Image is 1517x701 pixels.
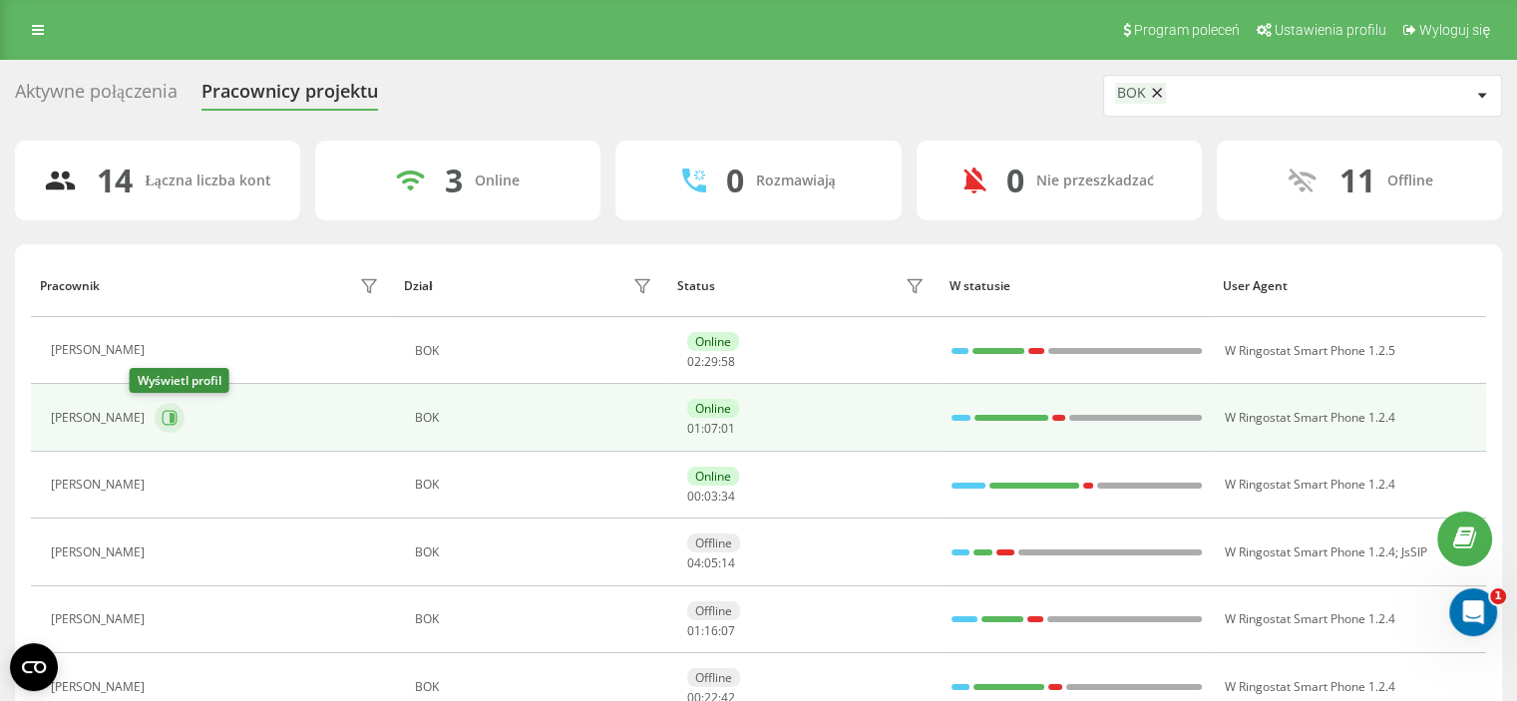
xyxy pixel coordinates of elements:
span: W Ringostat Smart Phone 1.2.4 [1224,678,1394,695]
div: Rozmawiają [756,173,836,189]
span: Ustawienia profilu [1275,22,1386,38]
div: BOK [1117,85,1146,102]
span: Wyloguj się [1419,22,1490,38]
span: Program poleceń [1134,22,1240,38]
span: 58 [721,353,735,370]
div: BOK [415,411,657,425]
div: Wyświetl profil [130,368,229,393]
div: Offline [687,533,740,552]
div: Online [475,173,520,189]
span: 05 [704,554,718,571]
div: Łączna liczba kont [145,173,270,189]
span: W Ringostat Smart Phone 1.2.4 [1224,543,1394,560]
div: BOK [415,545,657,559]
span: 01 [687,622,701,639]
div: Nie przeszkadzać [1036,173,1154,189]
div: 3 [445,162,463,199]
div: Offline [687,601,740,620]
div: BOK [415,680,657,694]
div: : : [687,355,735,369]
span: W Ringostat Smart Phone 1.2.4 [1224,476,1394,493]
div: [PERSON_NAME] [51,545,150,559]
span: JsSIP [1400,543,1426,560]
span: 03 [704,488,718,505]
span: W Ringostat Smart Phone 1.2.4 [1224,409,1394,426]
span: 34 [721,488,735,505]
div: [PERSON_NAME] [51,612,150,626]
iframe: Intercom live chat [1449,588,1497,636]
div: BOK [415,478,657,492]
span: 1 [1490,588,1506,604]
div: [PERSON_NAME] [51,343,150,357]
div: Online [687,467,739,486]
div: Offline [687,668,740,687]
span: 14 [721,554,735,571]
div: BOK [415,344,657,358]
div: BOK [415,612,657,626]
div: Dział [404,279,432,293]
div: Pracownik [40,279,100,293]
div: 11 [1338,162,1374,199]
span: 07 [704,420,718,437]
span: W Ringostat Smart Phone 1.2.5 [1224,342,1394,359]
button: Open CMP widget [10,643,58,691]
div: Online [687,399,739,418]
div: User Agent [1223,279,1477,293]
div: Status [677,279,715,293]
div: [PERSON_NAME] [51,478,150,492]
div: : : [687,624,735,638]
div: 0 [726,162,744,199]
div: W statusie [949,279,1204,293]
div: : : [687,556,735,570]
div: 14 [97,162,133,199]
span: 02 [687,353,701,370]
div: 0 [1006,162,1024,199]
span: 29 [704,353,718,370]
div: Online [687,332,739,351]
span: W Ringostat Smart Phone 1.2.4 [1224,610,1394,627]
div: [PERSON_NAME] [51,680,150,694]
span: 07 [721,622,735,639]
span: 16 [704,622,718,639]
span: 04 [687,554,701,571]
span: 01 [687,420,701,437]
span: 00 [687,488,701,505]
div: [PERSON_NAME] [51,411,150,425]
span: 01 [721,420,735,437]
div: Aktywne połączenia [15,81,178,112]
div: Offline [1386,173,1432,189]
div: : : [687,490,735,504]
div: : : [687,422,735,436]
div: Pracownicy projektu [201,81,378,112]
